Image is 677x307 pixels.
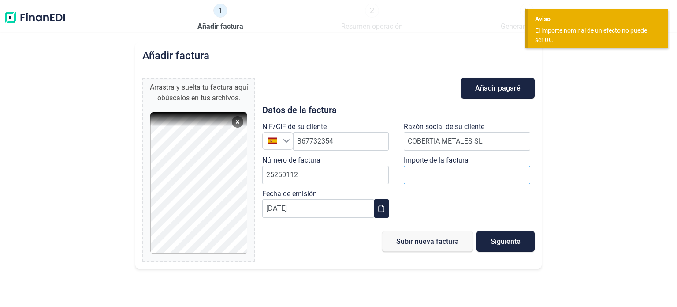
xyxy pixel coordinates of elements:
label: Importe de la factura [404,155,469,166]
span: búscalos en tus archivos. [161,94,240,102]
button: Siguiente [476,231,535,252]
input: DD/MM/YYYY [262,199,374,218]
span: 1 [213,4,227,18]
button: Añadir pagaré [461,78,535,99]
label: Número de factura [262,155,320,166]
span: Subir nueva factura [396,238,459,245]
button: Subir nueva factura [382,231,473,252]
div: Aviso [535,15,662,24]
img: ES [268,136,277,145]
div: Arrastra y suelta tu factura aquí o [147,82,251,103]
img: Logo de aplicación [4,4,66,32]
label: Fecha de emisión [262,189,317,199]
span: Añadir factura [197,21,243,32]
span: Añadir pagaré [475,85,521,91]
h3: Datos de la factura [262,106,535,114]
div: Seleccione un país [283,133,293,149]
a: 1Añadir factura [197,4,243,32]
span: Siguiente [491,238,521,245]
label: NIF/CIF de su cliente [262,121,327,132]
h2: Añadir factura [142,49,209,62]
button: Choose Date [374,199,389,218]
label: Razón social de su cliente [404,121,484,132]
div: El importe nominal de un efecto no puede ser 0€. [535,26,655,45]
